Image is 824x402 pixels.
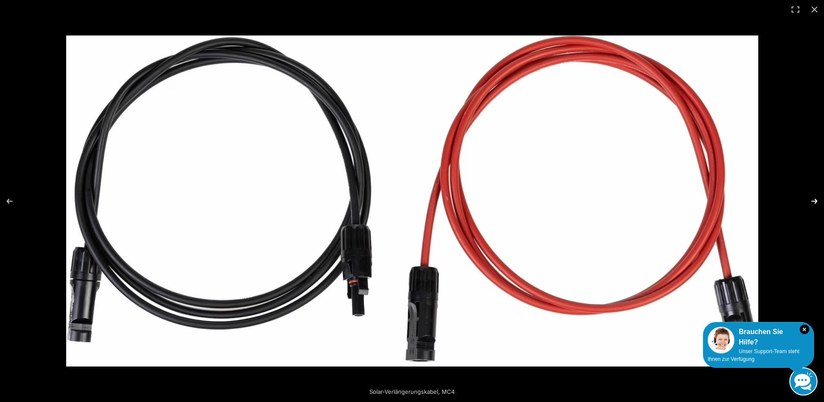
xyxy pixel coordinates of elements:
[708,327,809,347] div: Brauchen Sie Hilfe?
[800,325,809,334] i: Schließen
[321,383,503,400] div: Solar-Verlängerungskabel, MC4
[708,348,799,362] span: Unser Support-Team steht Ihnen zur Verfügung
[708,327,734,354] img: Customer service
[66,35,758,367] img: Solar-Verlängerungskabel, MC4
